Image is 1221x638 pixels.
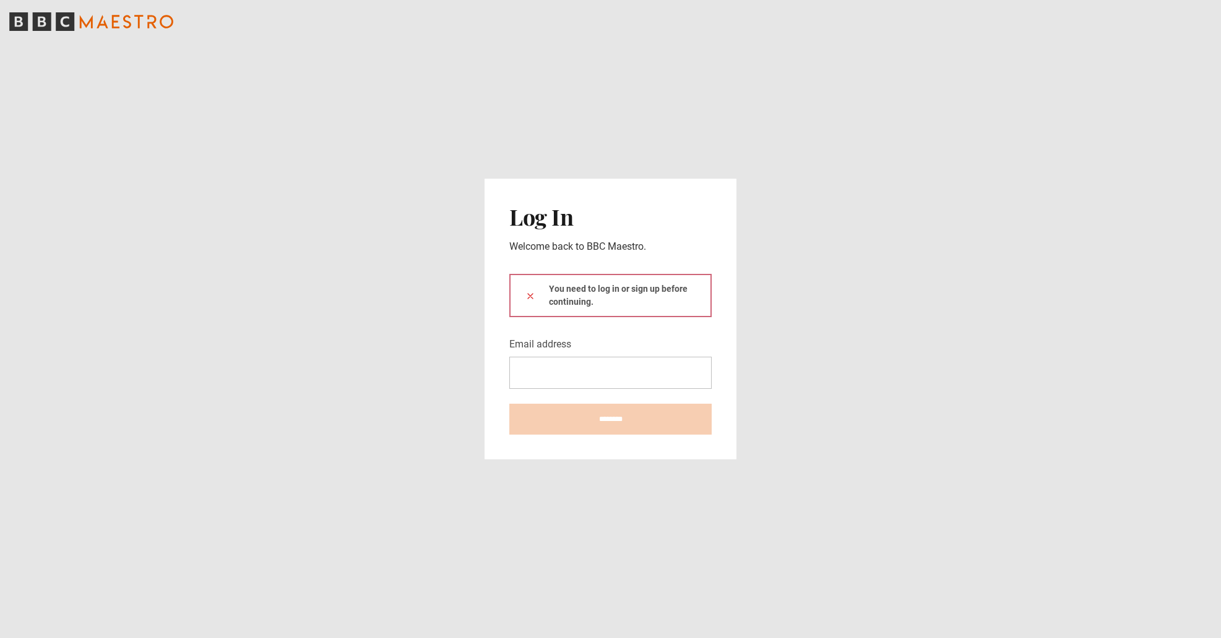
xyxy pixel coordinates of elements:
h2: Log In [509,203,712,229]
svg: BBC Maestro [9,12,173,31]
div: You need to log in or sign up before continuing. [509,274,712,317]
p: Welcome back to BBC Maestro. [509,239,712,254]
label: Email address [509,337,571,352]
